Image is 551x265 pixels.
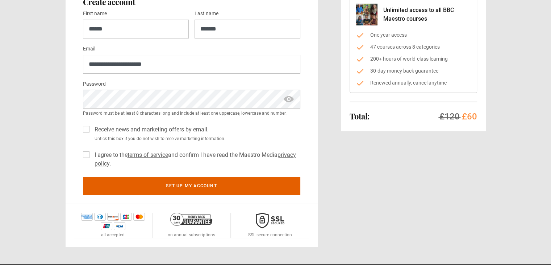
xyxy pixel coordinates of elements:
label: Last name [195,9,218,18]
span: £120 [439,111,460,122]
li: 200+ hours of world-class learning [356,55,471,63]
img: discover [107,213,119,221]
li: One year access [356,31,471,39]
label: Receive news and marketing offers by email. [92,125,209,134]
span: £60 [462,111,477,122]
small: Untick this box if you do not wish to receive marketing information. [92,135,300,142]
button: Set up my account [83,177,300,195]
p: SSL secure connection [248,232,292,238]
img: 30-day-money-back-guarantee-c866a5dd536ff72a469b.png [170,213,212,226]
p: Unlimited access to all BBC Maestro courses [383,6,471,23]
li: 47 courses across 8 categories [356,43,471,51]
img: visa [114,222,125,230]
a: terms of service [128,151,168,158]
img: unionpay [101,222,112,230]
img: diners [94,213,106,221]
label: I agree to the and confirm I have read the Maestro Media . [92,151,300,168]
p: all accepted [101,232,125,238]
label: First name [83,9,107,18]
p: on annual subscriptions [168,232,215,238]
li: 30-day money back guarantee [356,67,471,75]
img: amex [81,213,93,221]
li: Renewed annually, cancel anytime [356,79,471,87]
small: Password must be at least 8 characters long and include at least one uppercase, lowercase and num... [83,110,300,117]
h2: Total: [350,112,370,121]
span: show password [283,90,295,109]
label: Email [83,45,95,53]
a: privacy policy [95,151,296,167]
label: Password [83,80,106,89]
img: mastercard [133,213,145,221]
img: jcb [120,213,132,221]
